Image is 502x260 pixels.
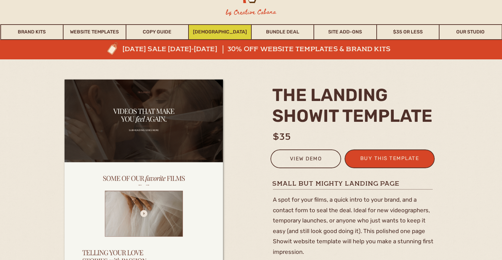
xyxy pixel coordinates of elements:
h1: small but mighty landing page [272,179,435,188]
a: Bundle Deal [252,24,314,40]
a: buy this template [356,154,423,165]
a: [DEMOGRAPHIC_DATA] [189,24,251,40]
a: view demo [275,154,337,165]
p: A spot for your films, a quick intro to your brand, and a contact form to seal the deal. Ideal fo... [273,194,435,258]
h2: the landing Showit template [272,85,437,126]
a: Site Add-Ons [314,24,376,40]
a: Copy Guide [126,24,189,40]
a: Brand Kits [1,24,63,40]
a: 30% off website templates & brand kits [227,45,397,54]
h3: by Creative Cabana [220,7,282,17]
a: Website Templates [64,24,126,40]
a: $35 or Less [377,24,439,40]
h1: $35 [273,130,439,139]
a: Our Studio [440,24,502,40]
a: [DATE] sale [DATE]-[DATE] [123,45,239,54]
